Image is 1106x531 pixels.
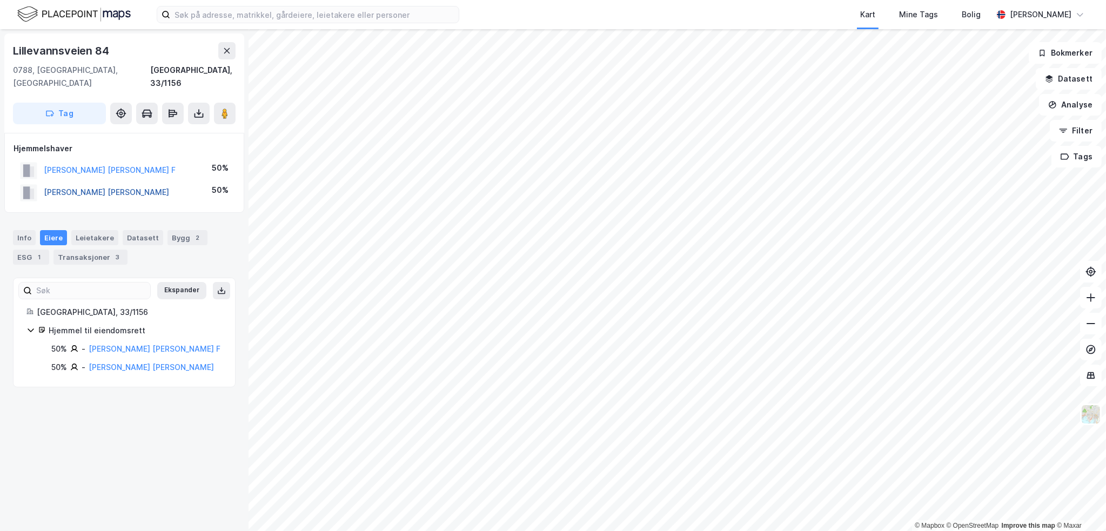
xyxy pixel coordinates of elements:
[947,522,999,529] a: OpenStreetMap
[1052,479,1106,531] iframe: Chat Widget
[53,250,128,265] div: Transaksjoner
[1039,94,1102,116] button: Analyse
[37,306,222,319] div: [GEOGRAPHIC_DATA], 33/1156
[1002,522,1055,529] a: Improve this map
[170,6,459,23] input: Søk på adresse, matrikkel, gårdeiere, leietakere eller personer
[112,252,123,263] div: 3
[82,342,85,355] div: -
[212,184,229,197] div: 50%
[51,342,67,355] div: 50%
[14,142,235,155] div: Hjemmelshaver
[915,522,944,529] a: Mapbox
[89,362,214,372] a: [PERSON_NAME] [PERSON_NAME]
[1051,146,1102,167] button: Tags
[1029,42,1102,64] button: Bokmerker
[13,103,106,124] button: Tag
[157,282,206,299] button: Ekspander
[13,230,36,245] div: Info
[962,8,981,21] div: Bolig
[1036,68,1102,90] button: Datasett
[1050,120,1102,142] button: Filter
[13,250,49,265] div: ESG
[13,42,111,59] div: Lillevannsveien 84
[150,64,236,90] div: [GEOGRAPHIC_DATA], 33/1156
[32,283,150,299] input: Søk
[71,230,118,245] div: Leietakere
[123,230,163,245] div: Datasett
[89,344,220,353] a: [PERSON_NAME] [PERSON_NAME] F
[1052,479,1106,531] div: Kontrollprogram for chat
[212,162,229,174] div: 50%
[34,252,45,263] div: 1
[82,361,85,374] div: -
[192,232,203,243] div: 2
[167,230,207,245] div: Bygg
[40,230,67,245] div: Eiere
[860,8,875,21] div: Kart
[49,324,222,337] div: Hjemmel til eiendomsrett
[51,361,67,374] div: 50%
[899,8,938,21] div: Mine Tags
[1010,8,1071,21] div: [PERSON_NAME]
[1081,404,1101,425] img: Z
[13,64,150,90] div: 0788, [GEOGRAPHIC_DATA], [GEOGRAPHIC_DATA]
[17,5,131,24] img: logo.f888ab2527a4732fd821a326f86c7f29.svg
